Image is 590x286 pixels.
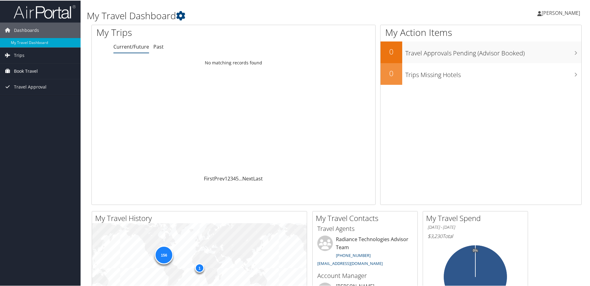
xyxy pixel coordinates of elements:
[14,22,39,37] span: Dashboards
[381,41,581,63] a: 0Travel Approvals Pending (Advisor Booked)
[233,175,236,181] a: 4
[314,235,416,268] li: Radiance Technologies Advisor Team
[242,175,253,181] a: Next
[428,224,523,230] h6: [DATE] - [DATE]
[336,252,371,258] a: [PHONE_NUMBER]
[542,9,580,16] span: [PERSON_NAME]
[317,260,383,266] a: [EMAIL_ADDRESS][DOMAIN_NAME]
[381,67,402,78] h2: 0
[381,46,402,56] h2: 0
[317,271,413,279] h3: Account Manager
[227,175,230,181] a: 2
[153,43,164,50] a: Past
[214,175,225,181] a: Prev
[155,245,173,264] div: 156
[426,212,528,223] h2: My Travel Spend
[113,43,149,50] a: Current/Future
[14,63,38,78] span: Book Travel
[381,25,581,38] h1: My Action Items
[381,63,581,84] a: 0Trips Missing Hotels
[204,175,214,181] a: First
[473,248,478,252] tspan: 0%
[405,45,581,57] h3: Travel Approvals Pending (Advisor Booked)
[428,232,442,239] span: $3,230
[239,175,242,181] span: …
[428,232,523,239] h6: Total
[87,9,420,22] h1: My Travel Dashboard
[14,47,24,63] span: Trips
[405,67,581,79] h3: Trips Missing Hotels
[253,175,263,181] a: Last
[195,263,204,272] div: 1
[96,25,253,38] h1: My Trips
[236,175,239,181] a: 5
[14,79,46,94] span: Travel Approval
[230,175,233,181] a: 3
[92,57,375,68] td: No matching records found
[316,212,417,223] h2: My Travel Contacts
[14,4,76,19] img: airportal-logo.png
[95,212,307,223] h2: My Travel History
[225,175,227,181] a: 1
[537,3,586,22] a: [PERSON_NAME]
[317,224,413,232] h3: Travel Agents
